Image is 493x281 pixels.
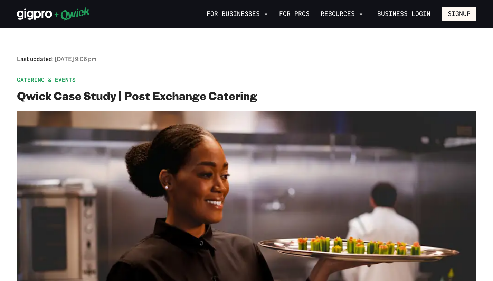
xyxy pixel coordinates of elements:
button: Resources [318,8,366,20]
span: [DATE] 9:06 pm [55,55,96,62]
h2: Qwick Case Study | Post Exchange Catering [17,89,476,102]
button: For Businesses [204,8,271,20]
button: Signup [442,7,476,21]
span: Last updated: [17,55,96,62]
span: Catering & Events [17,76,476,83]
a: For Pros [276,8,312,20]
a: Business Login [371,7,436,21]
